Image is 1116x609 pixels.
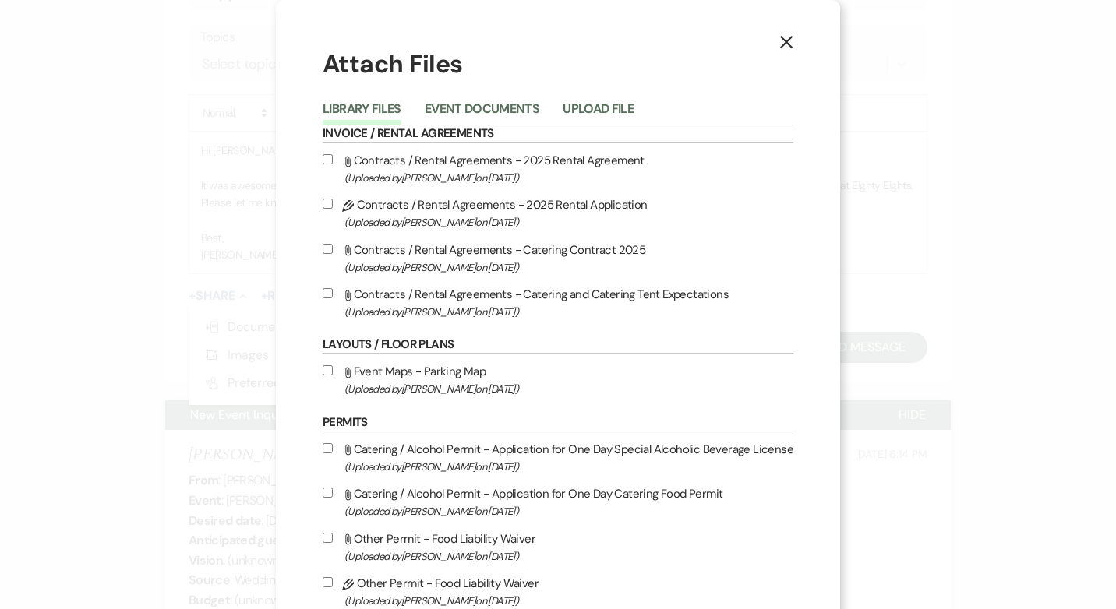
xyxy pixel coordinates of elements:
label: Contracts / Rental Agreements - Catering Contract 2025 [323,240,793,276]
label: Catering / Alcohol Permit - Application for One Day Catering Food Permit [323,484,793,520]
input: Contracts / Rental Agreements - Catering Contract 2025(Uploaded by[PERSON_NAME]on [DATE]) [323,244,333,254]
input: Catering / Alcohol Permit - Application for One Day Special Alcoholic Beverage License(Uploaded b... [323,443,333,453]
button: Event Documents [425,103,539,125]
span: (Uploaded by [PERSON_NAME] on [DATE] ) [344,169,793,187]
label: Other Permit - Food Liability Waiver [323,529,793,565]
span: (Uploaded by [PERSON_NAME] on [DATE] ) [344,303,793,321]
span: (Uploaded by [PERSON_NAME] on [DATE] ) [344,458,793,476]
span: (Uploaded by [PERSON_NAME] on [DATE] ) [344,213,793,231]
span: (Uploaded by [PERSON_NAME] on [DATE] ) [344,259,793,276]
label: Contracts / Rental Agreements - 2025 Rental Agreement [323,150,793,187]
button: Upload File [563,103,634,125]
input: Contracts / Rental Agreements - 2025 Rental Application(Uploaded by[PERSON_NAME]on [DATE]) [323,199,333,209]
input: Other Permit - Food Liability Waiver(Uploaded by[PERSON_NAME]on [DATE]) [323,577,333,587]
input: Catering / Alcohol Permit - Application for One Day Catering Food Permit(Uploaded by[PERSON_NAME]... [323,488,333,498]
h1: Attach Files [323,47,793,82]
input: Other Permit - Food Liability Waiver(Uploaded by[PERSON_NAME]on [DATE]) [323,533,333,543]
input: Contracts / Rental Agreements - Catering and Catering Tent Expectations(Uploaded by[PERSON_NAME]o... [323,288,333,298]
label: Event Maps - Parking Map [323,361,793,398]
label: Catering / Alcohol Permit - Application for One Day Special Alcoholic Beverage License [323,439,793,476]
h6: Permits [323,414,793,431]
input: Contracts / Rental Agreements - 2025 Rental Agreement(Uploaded by[PERSON_NAME]on [DATE]) [323,154,333,164]
span: (Uploaded by [PERSON_NAME] on [DATE] ) [344,547,793,565]
span: (Uploaded by [PERSON_NAME] on [DATE] ) [344,380,793,398]
input: Event Maps - Parking Map(Uploaded by[PERSON_NAME]on [DATE]) [323,365,333,375]
span: (Uploaded by [PERSON_NAME] on [DATE] ) [344,502,793,520]
h6: Invoice / Rental Agreements [323,125,793,143]
label: Contracts / Rental Agreements - 2025 Rental Application [323,195,793,231]
h6: Layouts / Floor Plans [323,336,793,354]
label: Contracts / Rental Agreements - Catering and Catering Tent Expectations [323,284,793,321]
button: Library Files [323,103,401,125]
